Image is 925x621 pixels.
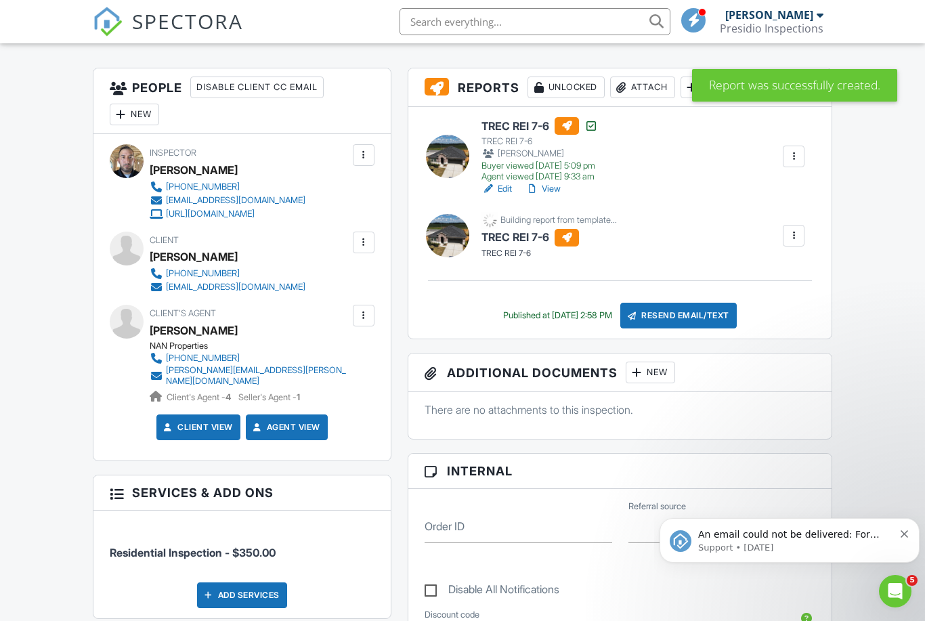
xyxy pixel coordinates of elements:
label: Disable All Notifications [425,583,559,600]
div: [PERSON_NAME] [150,247,238,267]
div: Report was successfully created. [692,69,897,102]
div: Attach [610,77,675,98]
a: [PHONE_NUMBER] [150,180,305,194]
a: [URL][DOMAIN_NAME] [150,207,305,221]
strong: 4 [225,392,231,402]
div: New [626,362,675,383]
div: Unlocked [528,77,605,98]
li: Service: Residential Inspection [110,521,374,571]
div: Agent viewed [DATE] 9:33 am [481,171,598,182]
h6: TREC REI 7-6 [481,117,598,135]
strong: 1 [297,392,300,402]
div: Buyer viewed [DATE] 5:09 pm [481,160,598,171]
div: [PHONE_NUMBER] [166,353,240,364]
div: Add Services [197,582,287,608]
a: View [525,182,561,196]
h3: Services & Add ons [93,475,391,511]
a: Client View [161,421,233,434]
div: [PHONE_NUMBER] [166,268,240,279]
a: [PHONE_NUMBER] [150,351,349,365]
div: Building report from template... [500,215,617,226]
a: Edit [481,182,512,196]
div: [URL][DOMAIN_NAME] [166,209,255,219]
h3: Internal [408,454,832,489]
div: New [110,104,159,125]
div: [PERSON_NAME][EMAIL_ADDRESS][PERSON_NAME][DOMAIN_NAME] [166,365,349,387]
span: Residential Inspection - $350.00 [110,546,276,559]
h3: Additional Documents [408,354,832,392]
p: There are no attachments to this inspection. [425,402,815,417]
div: [PHONE_NUMBER] [166,181,240,192]
span: Inspector [150,148,196,158]
label: Referral source [628,500,686,513]
div: Published at [DATE] 2:58 PM [503,310,612,321]
h3: People [93,68,391,134]
h3: Reports [408,68,832,107]
div: [PERSON_NAME] [725,8,813,22]
img: The Best Home Inspection Software - Spectora [93,7,123,37]
img: loading-93afd81d04378562ca97960a6d0abf470c8f8241ccf6a1b4da771bf876922d1b.gif [481,212,498,229]
span: Seller's Agent - [238,392,300,402]
div: Resend Email/Text [620,303,737,328]
div: [EMAIL_ADDRESS][DOMAIN_NAME] [166,282,305,293]
span: Client's Agent [150,308,216,318]
div: TREC REI 7-6 [481,248,617,259]
span: SPECTORA [132,7,243,35]
div: [EMAIL_ADDRESS][DOMAIN_NAME] [166,195,305,206]
span: Client's Agent - [167,392,233,402]
div: [PERSON_NAME] [481,147,598,160]
a: TREC REI 7-6 TREC REI 7-6 [PERSON_NAME] Buyer viewed [DATE] 5:09 pm Agent viewed [DATE] 9:33 am [481,117,598,182]
a: [PERSON_NAME][EMAIL_ADDRESS][PERSON_NAME][DOMAIN_NAME] [150,365,349,387]
input: Search everything... [400,8,670,35]
a: [PERSON_NAME] [150,320,238,341]
a: SPECTORA [93,18,243,47]
label: Discount code [425,609,479,621]
a: Agent View [251,421,320,434]
iframe: Intercom notifications message [654,490,925,584]
label: Order ID [425,519,465,534]
span: Client [150,235,179,245]
div: Disable Client CC Email [190,77,324,98]
a: [EMAIL_ADDRESS][DOMAIN_NAME] [150,194,305,207]
h6: TREC REI 7-6 [481,229,617,247]
div: New [681,77,730,98]
iframe: Intercom live chat [879,575,911,607]
span: 5 [907,575,918,586]
a: [EMAIL_ADDRESS][DOMAIN_NAME] [150,280,305,294]
div: NAN Properties [150,341,360,351]
a: [PHONE_NUMBER] [150,267,305,280]
div: [PERSON_NAME] [150,160,238,180]
div: Presidio Inspections [720,22,823,35]
div: TREC REI 7-6 [481,136,598,147]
